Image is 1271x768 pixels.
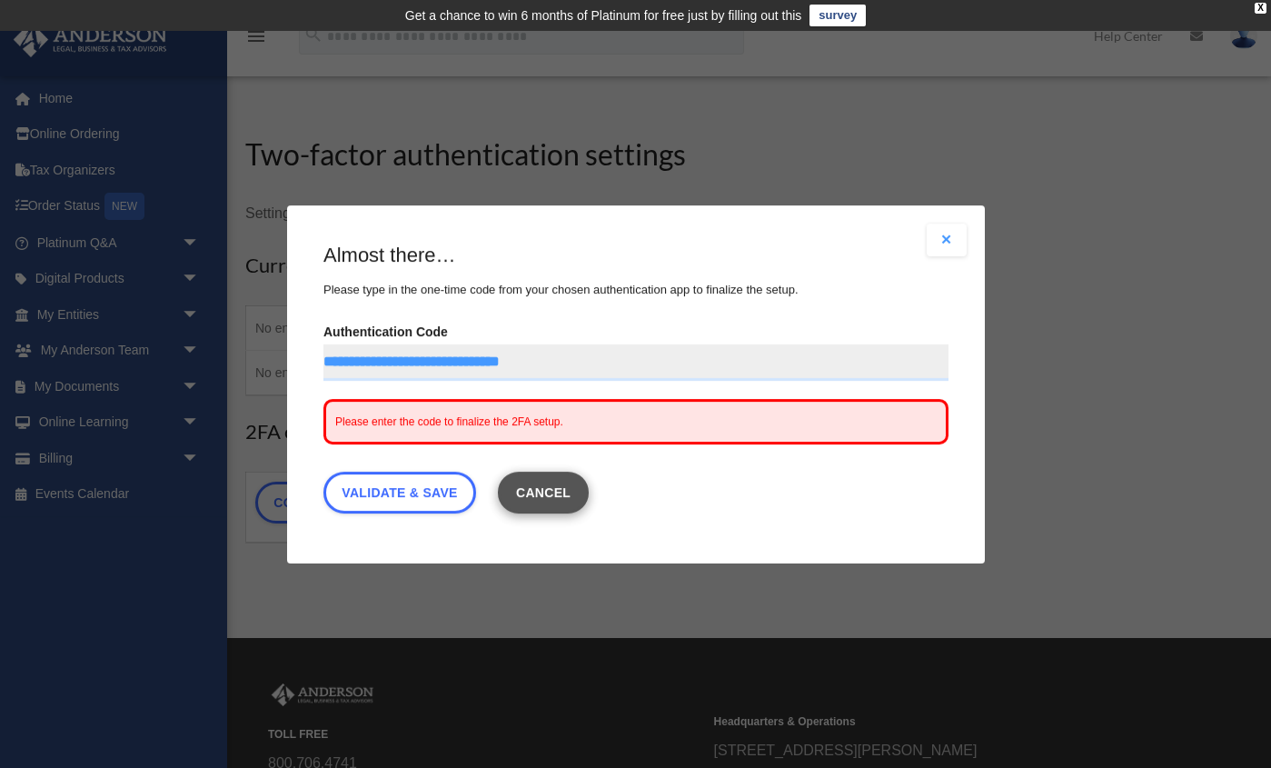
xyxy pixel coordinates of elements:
input: Authentication Code [323,344,948,380]
span: Please enter the code to finalize the 2FA setup. [335,414,563,427]
a: Validate & Save [323,471,476,513]
button: Close modal [927,224,967,256]
a: survey [809,5,866,26]
p: Please type in the one-time code from your chosen authentication app to finalize the setup. [323,278,948,300]
button: Close this dialog window [497,471,589,513]
div: Get a chance to win 6 months of Platinum for free just by filling out this [405,5,802,26]
h3: Almost there… [323,242,948,270]
label: Authentication Code [323,318,948,380]
div: close [1255,3,1266,14]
